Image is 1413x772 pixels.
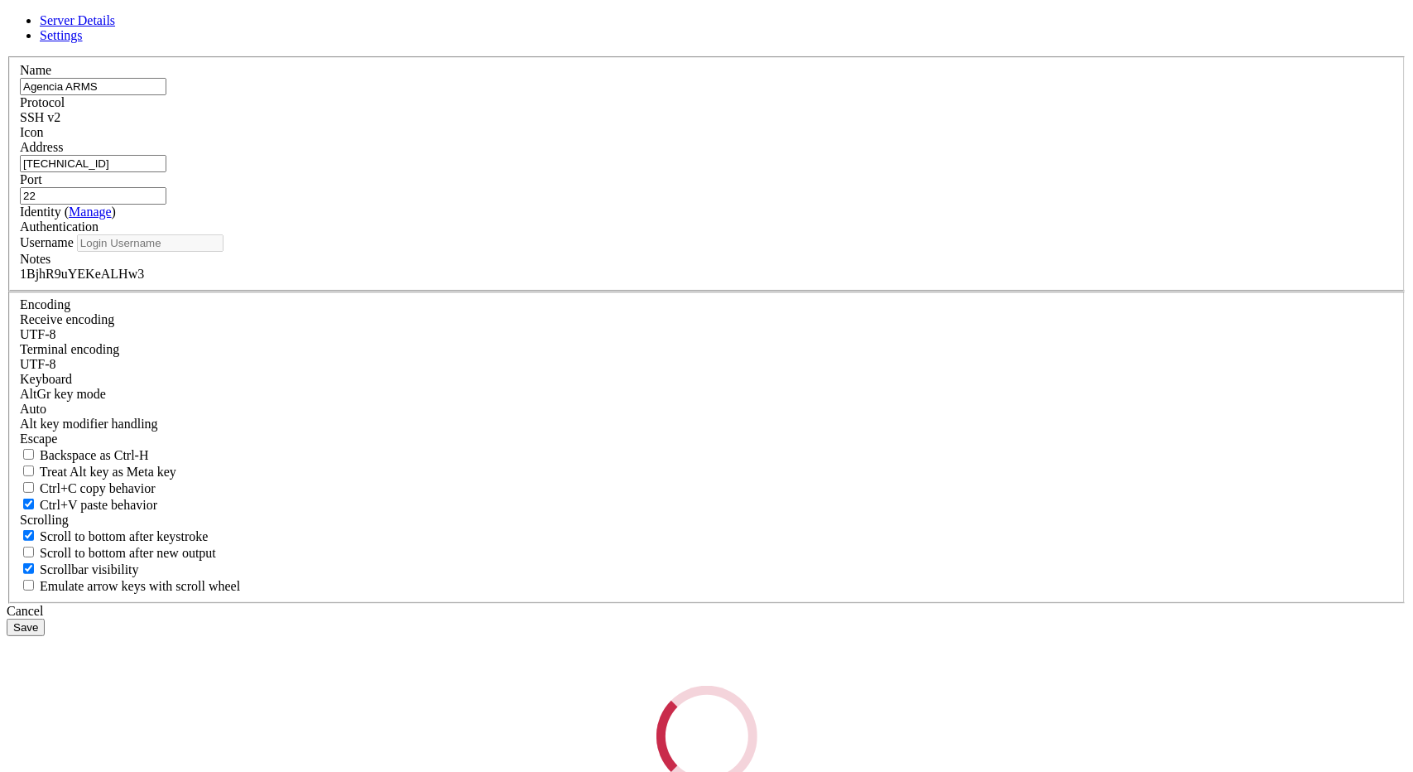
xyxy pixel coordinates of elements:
[20,140,63,154] label: Address
[20,465,176,479] label: Whether the Alt key acts as a Meta key or as a distinct Alt key.
[7,570,1198,584] x-row: api_n8n_agenciaarms_com
[7,162,1119,175] span: 90297bf517f1 traefik:latest "/[DOMAIN_NAME] --gl…" [DATE] Up 4 weeks [TECHNICAL_ID]->80/tcp, [::]...
[20,327,1393,342] div: UTF-8
[7,359,762,372] span: 91ad705717c4 supabase/realtime:v2.34.47 "/usr/bin/tini -s -g…" [DATE] Up 3 months (unhealthy)
[20,387,106,401] label: Set the expected encoding for data received from the host. If the encodings do not match, visual ...
[23,499,34,509] input: Ctrl+V paste behavior
[7,499,762,513] span: c86368148c31 timberio/vector:0.28.1-alpine "/usr/local/bin/vect…" [DATE] Up 3 months (unhealthy)
[20,267,1393,282] div: 1BjhR9uYEKeALHw3
[7,345,1198,359] x-row: supabase-auth
[20,297,70,311] label: Encoding
[20,172,42,186] label: Port
[20,110,1393,125] div: SSH v2
[20,372,72,386] label: Keyboard
[7,133,868,147] span: 88321b7fd449 leonardoborlot/rebuild8:1.104.1 "tini -- /custom-ent…" [DATE] Up 6 weeks 5678/tcp
[7,584,1106,597] span: a2baf29e81ab postgres:latest "docker-entrypoint.s…" [DATE] Up 3 months [TECHNICAL_ID]->5432/tcp, ...
[40,13,115,27] span: Server Details
[23,563,34,574] input: Scrollbar visibility
[7,232,1198,246] x-row: supabase-kong
[69,205,112,219] a: Manage
[20,357,56,371] span: UTF-8
[7,91,1198,105] x-row: n8n_agenciaarms_com
[40,465,176,479] span: Treat Alt key as Meta key
[7,387,861,400] span: 1b5552310164 supabase/postgres-meta:v0.89.3 "docker-entrypoint.s…" [DATE] Up 3 months (unhealthy)...
[20,529,209,543] label: Whether to scroll to the bottom on any keystroke.
[7,604,1406,619] div: Cancel
[20,498,157,512] label: Ctrl+V pastes if true, sends ^V to host if false. Ctrl+Shift+V sends ^V to host if true, pastes i...
[7,7,1198,21] x-row: root@ns3177045:~# docker ps
[20,235,74,249] label: Username
[23,466,34,476] input: Treat Alt key as Meta key
[20,312,114,326] label: Set the expected encoding for data received from the host. If the encodings do not match, visual ...
[7,514,1198,528] x-row: supabase-vector
[77,234,223,252] input: Login Username
[7,176,1198,190] x-row: 0:443->443/tcp, [::]:443->443/tcp traefik
[20,125,43,139] label: Icon
[7,471,788,485] span: 45687fba24a7 supabase/postgres:15.8.1.060 "docker-entrypoint.s…" [DATE] Restarting (1) 11 hours ago
[20,417,158,431] label: Controls how the Alt key is handled. Escape: Send an ESC prefix. 8-Bit: Add 128 to the typed char...
[20,562,139,577] label: The vertical scrollbar mode.
[7,260,1198,274] x-row: , [TECHNICAL_ID]->5432/tcp, [::]:5433->5432/tcp supabase-[PERSON_NAME]
[20,448,149,462] label: If true, the backspace should send BS ('\x08', aka ^H). Otherwise the backspace key should send '...
[20,432,1393,446] div: Escape
[20,252,50,266] label: Notes
[7,246,1165,259] span: efdb4175e558 supabase/supavisor:2.5.1 "/usr/bin/[PERSON_NAME] -s -g…" [DATE] Up 3 months (unhealt...
[7,105,868,118] span: 80be1d58eb1a api_arms_python:latest "python -m flask run…" [DATE] Up 6 weeks 3003/tcp
[7,619,45,636] button: Save
[40,562,139,577] span: Scrollbar visibility
[7,556,861,569] span: 51b48ad5869f api_n8n_agenciaarms_com:latest "docker-entrypoint.s…" [DATE] Up 3 months 3000/tcp
[132,640,139,654] div: (18, 45)
[7,35,1198,49] x-row: NAMES
[7,401,1198,415] x-row: supabase-meta
[40,28,83,42] a: Settings
[40,579,240,593] span: Emulate arrow keys with scroll wheel
[40,481,156,495] span: Ctrl+C copy behavior
[7,373,1198,387] x-row: realtime-dev.supabase-realtime
[7,274,682,287] span: 53d9a81776ff supabase/edge-runtime:v1.67.4 "edge-runtime start …" [DATE] Up 3 months
[20,205,116,219] label: Identity
[20,579,240,593] label: When using the alternative screen buffer, and DECCKM (Application Cursor Keys) is active, mouse w...
[40,529,209,543] span: Scroll to bottom after keystroke
[20,95,65,109] label: Protocol
[7,542,1198,556] x-row: supabase-imgproxy
[7,626,1198,640] x-row: [::]:9000->9000/tcp portainer
[20,220,99,234] label: Authentication
[7,49,682,62] span: c02507afb434 app_tecno_montagens:latest "docker-entrypoint.s…" [DATE] Up 2 weeks
[7,190,861,203] span: e999f1c856dd supabase/storage-api:v1.23.0 "docker-entrypoint.s…" [DATE] Up 3 months (unhealthy) 5...
[20,513,69,527] label: Scrolling
[7,316,1198,331] x-row: supabase-studio
[7,63,1198,77] x-row: app_tecno_montagens
[20,187,166,205] input: Port Number
[40,448,149,462] span: Backspace as Ctrl-H
[7,612,1198,626] x-row: 2602269e487b portainer/portainer-ce:sts "/portainer" [DATE] Up 3 months 8000/tcp, 9443/tcp, [TECH...
[7,147,1198,162] x-row: teste_agenciaarms_com
[7,640,1198,654] x-row: root@ns3177045:~#
[7,218,993,231] span: 91a0e697fb5d kong:2.8.1 "bash -c 'eval \"echo…" [DATE] Up 3 months (unhealthy) 8000-8001/tcp, 844...
[7,119,1198,133] x-row: api_arms_python
[7,21,1198,35] x-row: CONTAINER ID IMAGE COMMAND CREATED STATUS PORTS
[7,429,1198,443] x-row: supabase-rest
[20,357,1393,372] div: UTF-8
[23,449,34,460] input: Backspace as Ctrl-H
[20,546,216,560] label: Scroll to bottom after new output.
[7,302,834,316] span: d2d3176a3abe supabase/studio:[DATE]-sha-8f2993d "docker-entrypoint.s…" [DATE] Up 3 months (unheal...
[65,205,116,219] span: ( )
[20,110,60,124] span: SSH v2
[7,598,1198,612] x-row: postgres
[7,415,1198,429] x-row: e7ccf7f2b23a postgrest/postgrest:v12.2.12 "postgrest" [DATE] Up 3 months 3000/tcp
[20,342,119,356] label: The default terminal encoding. ISO-2022 enables character map translations (like graphics maps). ...
[23,580,34,591] input: Emulate arrow keys with scroll wheel
[7,443,1198,457] x-row: be4cb3075961 supabase/logflare:1.14.2 "sh [DOMAIN_NAME]" [DATE] Up 3 days (unhealthy)
[7,528,1198,542] x-row: d5083ff04de0 darthsim/imgproxy:v3.8.0 "imgproxy" [DATE] Up 3 months (unhealthy) 8080/tcp
[40,546,216,560] span: Scroll to bottom after new output
[7,331,1198,345] x-row: c706def2a4c3 supabase/gotrue:v2.174.0 "auth" [DATE] Up 3 months (unhealthy)
[7,288,1198,302] x-row: supabase-edge-functions
[7,77,868,90] span: 59d7a24341fa leonardoborlot/rebuild8:1.107.2 "tini -- /custom-ent…" [DATE] Up 40 hours 5678/tcp
[7,485,1198,499] x-row: supabase-db
[20,327,56,341] span: UTF-8
[40,498,157,512] span: Ctrl+V paste behavior
[20,155,166,172] input: Host Name or IP
[23,547,34,557] input: Scroll to bottom after new output
[20,432,57,446] span: Escape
